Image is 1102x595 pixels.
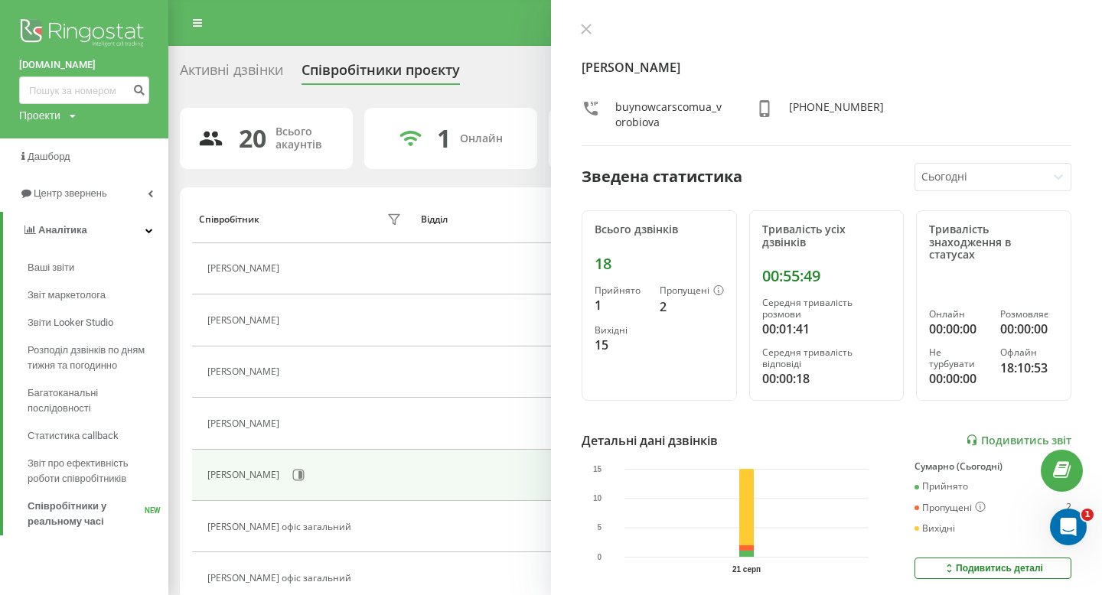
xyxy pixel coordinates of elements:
[789,99,884,130] div: [PHONE_NUMBER]
[595,296,647,314] div: 1
[732,565,761,574] text: 21 серп
[915,502,986,514] div: Пропущені
[28,260,74,275] span: Ваші звіти
[915,481,968,492] div: Прийнято
[28,309,168,337] a: Звіти Looker Studio
[28,422,168,450] a: Статистика callback
[28,281,168,309] a: Звіт маркетолога
[595,223,724,236] div: Всього дзвінків
[762,297,892,320] div: Середня тривалість розмови
[598,523,602,532] text: 5
[38,224,87,236] span: Аналiтика
[28,315,113,330] span: Звіти Looker Studio
[275,125,334,151] div: Всього акаунтів
[762,267,892,285] div: 00:55:49
[1081,509,1094,521] span: 1
[595,285,647,296] div: Прийнято
[582,431,718,450] div: Детальні дані дзвінків
[28,385,161,416] span: Багатоканальні послідовності
[28,343,161,373] span: Розподіл дзвінків по дням тижня та погодинно
[1000,347,1058,358] div: Офлайн
[582,165,742,188] div: Зведена статистика
[207,263,283,274] div: [PERSON_NAME]
[615,99,725,130] div: buynowcarscomua_vorobiova
[207,470,283,480] div: [PERSON_NAME]
[929,223,1058,262] div: Тривалість знаходження в статусах
[915,558,1071,579] button: Подивитись деталі
[762,347,892,369] div: Середня тривалість відповіді
[28,288,106,303] span: Звіт маркетолога
[207,522,355,532] div: [PERSON_NAME] офіс загальний
[28,499,145,529] span: Співробітники у реальному часі
[943,562,1043,574] div: Подивитись деталі
[28,493,168,535] a: Співробітники у реальному часіNEW
[421,214,448,225] div: Відділ
[593,494,602,502] text: 10
[595,336,647,354] div: 15
[1000,320,1058,338] div: 00:00:00
[19,76,149,104] input: Пошук за номером
[595,255,724,273] div: 18
[199,214,259,225] div: Співробітник
[1000,309,1058,320] div: Розмовляє
[207,573,355,584] div: [PERSON_NAME] офіс загальний
[660,297,724,316] div: 2
[762,369,892,388] div: 00:00:18
[460,132,503,145] div: Онлайн
[762,223,892,249] div: Тривалість усіх дзвінків
[595,325,647,336] div: Вихідні
[302,62,460,86] div: Співробітники проєкту
[1066,481,1071,492] div: 1
[915,523,955,534] div: Вихідні
[1066,502,1071,514] div: 2
[19,57,149,73] a: [DOMAIN_NAME]
[207,366,283,377] div: [PERSON_NAME]
[34,187,107,199] span: Центр звернень
[929,320,987,338] div: 00:00:00
[915,461,1071,472] div: Сумарно (Сьогодні)
[19,108,60,123] div: Проекти
[929,369,987,388] div: 00:00:00
[239,124,266,153] div: 20
[28,450,168,493] a: Звіт про ефективність роботи співробітників
[966,434,1071,447] a: Подивитись звіт
[28,151,70,162] span: Дашборд
[28,379,168,422] a: Багатоканальні послідовності
[582,58,1071,76] h4: [PERSON_NAME]
[207,418,283,429] div: [PERSON_NAME]
[3,212,168,249] a: Аналiтика
[28,254,168,281] a: Ваші звіти
[207,315,283,326] div: [PERSON_NAME]
[19,15,149,54] img: Ringostat logo
[929,347,987,369] div: Не турбувати
[762,320,892,338] div: 00:01:41
[437,124,451,153] div: 1
[180,62,283,86] div: Активні дзвінки
[1050,509,1087,545] iframe: Intercom live chat
[929,309,987,320] div: Онлайн
[598,553,602,561] text: 0
[660,285,724,297] div: Пропущені
[28,456,161,486] span: Звіт про ефективність роботи співробітників
[593,465,602,473] text: 15
[1000,359,1058,377] div: 18:10:53
[28,428,119,444] span: Статистика callback
[28,337,168,379] a: Розподіл дзвінків по дням тижня та погодинно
